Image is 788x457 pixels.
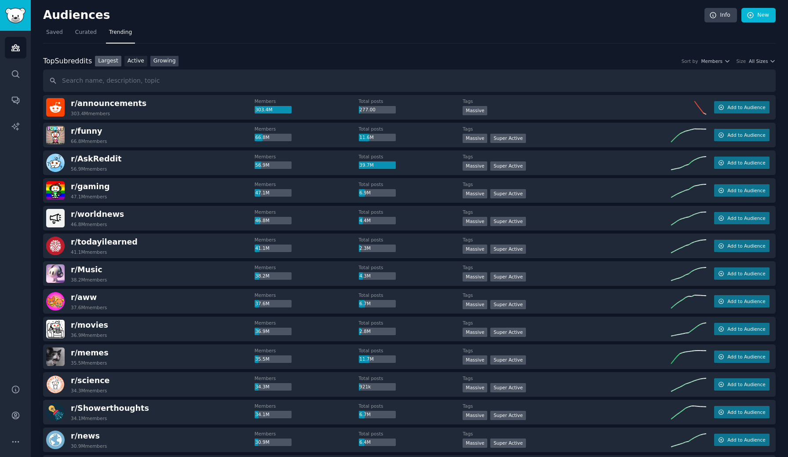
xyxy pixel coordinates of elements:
dt: Members [255,292,359,298]
span: Add to Audience [727,104,765,110]
dt: Total posts [359,237,463,243]
dt: Members [255,347,359,354]
dt: Total posts [359,431,463,437]
span: r/ Music [71,265,102,274]
div: 35.5M [255,355,292,363]
button: Add to Audience [714,295,770,307]
span: Saved [46,29,63,37]
div: Massive [463,300,487,309]
button: Add to Audience [714,323,770,335]
dt: Tags [463,347,671,354]
div: 66.8M members [71,138,107,144]
a: Largest [95,56,121,67]
img: gaming [46,181,65,200]
div: Sort by [682,58,698,64]
div: Size [737,58,746,64]
span: r/ announcements [71,99,146,108]
dt: Members [255,320,359,326]
button: Add to Audience [714,184,770,197]
div: 2.8M [359,328,396,336]
img: Showerthoughts [46,403,65,421]
div: 41.1M members [71,249,107,255]
button: Add to Audience [714,351,770,363]
input: Search name, description, topic [43,69,776,92]
div: 2.3M [359,245,396,252]
div: Super Active [490,272,526,282]
div: 6.9M [359,189,396,197]
dt: Tags [463,98,671,104]
dt: Total posts [359,347,463,354]
img: news [46,431,65,449]
div: Super Active [490,189,526,198]
button: Add to Audience [714,129,770,141]
div: 39.7M [359,161,396,169]
button: Add to Audience [714,267,770,280]
div: Massive [463,134,487,143]
dt: Tags [463,431,671,437]
a: Curated [72,26,100,44]
span: r/ funny [71,127,102,135]
div: Massive [463,439,487,448]
div: Super Active [490,161,526,171]
img: worldnews [46,209,65,227]
div: 303.4M members [71,110,110,117]
a: Saved [43,26,66,44]
dt: Tags [463,403,671,409]
div: 66.8M [255,134,292,142]
div: 47.1M [255,189,292,197]
dt: Tags [463,154,671,160]
div: 46.8M members [71,221,107,227]
dt: Tags [463,264,671,271]
div: 41.1M [255,245,292,252]
div: Massive [463,106,487,115]
div: 277.00 [359,106,396,114]
dt: Tags [463,209,671,215]
div: Super Active [490,134,526,143]
dt: Total posts [359,320,463,326]
img: GummySearch logo [5,8,26,23]
a: Info [704,8,737,23]
span: Add to Audience [727,409,765,415]
dt: Total posts [359,181,463,187]
div: Massive [463,245,487,254]
div: Top Subreddits [43,56,92,67]
button: Add to Audience [714,240,770,252]
div: 4.4M [359,217,396,225]
div: 34.3M [255,383,292,391]
span: Add to Audience [727,271,765,277]
div: Massive [463,189,487,198]
dt: Members [255,98,359,104]
div: Massive [463,217,487,226]
dt: Members [255,154,359,160]
div: 36.9M [255,328,292,336]
span: Add to Audience [727,298,765,304]
div: 38.2M [255,272,292,280]
dt: Members [255,126,359,132]
span: r/ gaming [71,182,110,191]
button: All Sizes [749,58,776,64]
div: Massive [463,161,487,171]
dt: Total posts [359,154,463,160]
a: Active [124,56,147,67]
dt: Total posts [359,126,463,132]
button: Add to Audience [714,101,770,113]
div: 30.9M members [71,443,107,449]
span: All Sizes [749,58,768,64]
span: Trending [109,29,132,37]
img: movies [46,320,65,338]
div: Super Active [490,439,526,448]
div: 11.7M [359,355,396,363]
button: Add to Audience [714,378,770,391]
div: 11.6M [359,134,396,142]
div: Super Active [490,383,526,392]
span: Add to Audience [727,215,765,221]
div: 34.3M members [71,388,107,394]
dt: Members [255,375,359,381]
div: 56.9M members [71,166,107,172]
div: Super Active [490,355,526,365]
div: Super Active [490,300,526,309]
dt: Tags [463,126,671,132]
div: 47.1M members [71,194,107,200]
dt: Members [255,209,359,215]
div: 921k [359,383,396,391]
